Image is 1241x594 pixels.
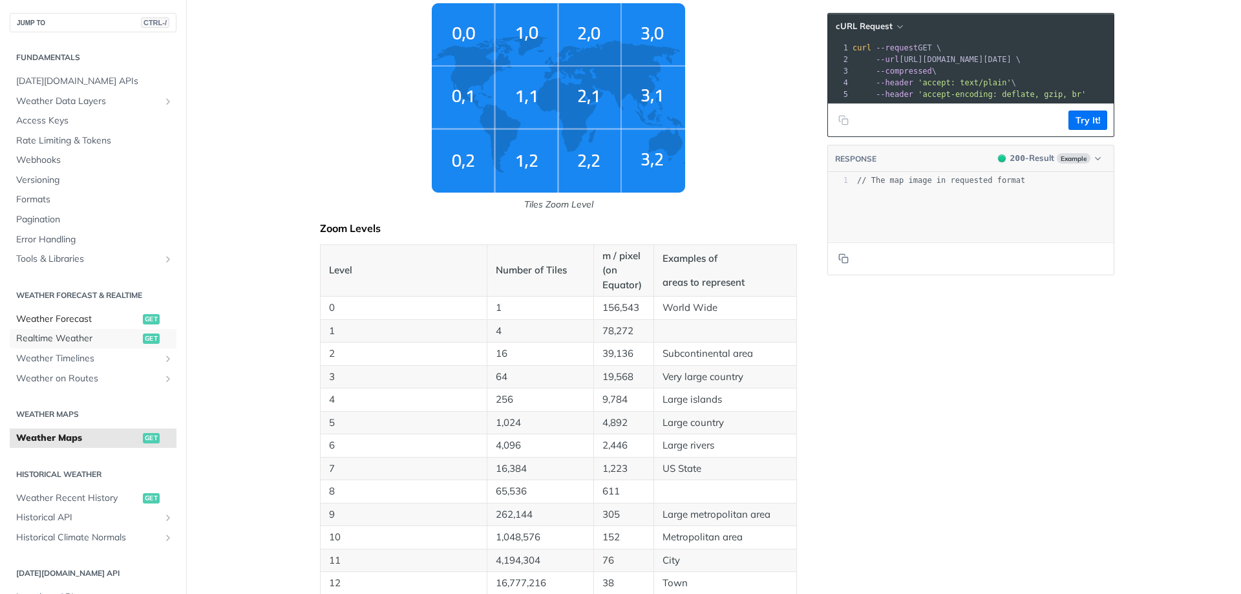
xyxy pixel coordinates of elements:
p: 2,446 [602,438,645,453]
p: 76 [602,553,645,568]
span: --compressed [876,67,932,76]
span: get [143,433,160,443]
button: cURL Request [831,20,907,33]
a: Weather Data LayersShow subpages for Weather Data Layers [10,92,176,111]
span: \ [853,67,937,76]
span: Pagination [16,213,173,226]
p: 1,048,576 [496,530,585,545]
span: [URL][DOMAIN_NAME][DATE] \ [853,55,1021,64]
button: Copy to clipboard [834,111,853,130]
p: World Wide [663,301,788,315]
div: 1 [828,175,848,186]
a: Tools & LibrariesShow subpages for Tools & Libraries [10,249,176,269]
p: 64 [496,370,585,385]
span: \ [853,78,1016,87]
p: 2 [329,346,478,361]
p: 19,568 [602,370,645,385]
p: Number of Tiles [496,263,585,278]
button: RESPONSE [834,153,877,165]
p: 4 [496,324,585,339]
p: areas to represent [663,275,788,290]
span: Access Keys [16,114,173,127]
p: 10 [329,530,478,545]
a: Webhooks [10,151,176,170]
button: JUMP TOCTRL-/ [10,13,176,32]
p: 156,543 [602,301,645,315]
p: 611 [602,484,645,499]
a: Weather TimelinesShow subpages for Weather Timelines [10,349,176,368]
p: 152 [602,530,645,545]
h2: [DATE][DOMAIN_NAME] API [10,567,176,579]
h2: Fundamentals [10,52,176,63]
p: 1,024 [496,416,585,430]
button: Show subpages for Weather Timelines [163,354,173,364]
p: US State [663,461,788,476]
p: City [663,553,788,568]
span: 200 [1010,153,1025,163]
a: Rate Limiting & Tokens [10,131,176,151]
span: CTRL-/ [141,17,169,28]
a: Weather on RoutesShow subpages for Weather on Routes [10,369,176,388]
button: 200200-ResultExample [992,152,1107,165]
a: Weather Mapsget [10,429,176,448]
span: Weather Timelines [16,352,160,365]
p: 4 [329,392,478,407]
p: 8 [329,484,478,499]
p: Large country [663,416,788,430]
span: --header [876,90,913,99]
p: 1 [496,301,585,315]
div: - Result [1010,152,1054,165]
span: // The map image in requested format [857,176,1025,185]
span: curl [853,43,871,52]
p: Level [329,263,478,278]
p: 9 [329,507,478,522]
span: Historical API [16,511,160,524]
a: Realtime Weatherget [10,329,176,348]
p: 12 [329,576,478,591]
span: Versioning [16,174,173,187]
p: 1,223 [602,461,645,476]
p: 38 [602,576,645,591]
h2: Weather Maps [10,408,176,420]
p: Metropolitan area [663,530,788,545]
p: 5 [329,416,478,430]
span: --request [876,43,918,52]
p: 0 [329,301,478,315]
p: 16 [496,346,585,361]
p: 4,892 [602,416,645,430]
p: Large metropolitan area [663,507,788,522]
button: Copy to clipboard [834,249,853,268]
p: 7 [329,461,478,476]
div: Zoom Levels [320,222,797,235]
p: Large islands [663,392,788,407]
p: 256 [496,392,585,407]
a: Weather Forecastget [10,310,176,329]
span: [DATE][DOMAIN_NAME] APIs [16,75,173,88]
a: Historical Climate NormalsShow subpages for Historical Climate Normals [10,528,176,547]
span: get [143,493,160,504]
div: 2 [828,54,850,65]
button: Show subpages for Weather Data Layers [163,96,173,107]
span: 'accept-encoding: deflate, gzip, br' [918,90,1086,99]
span: Weather Forecast [16,313,140,326]
div: 5 [828,89,850,100]
span: Example [1057,153,1090,164]
span: Tools & Libraries [16,253,160,266]
p: Very large country [663,370,788,385]
span: Tiles Zoom Level [320,3,797,211]
p: Town [663,576,788,591]
p: 65,536 [496,484,585,499]
span: Webhooks [16,154,173,167]
p: 4,096 [496,438,585,453]
p: 9,784 [602,392,645,407]
p: 16,777,216 [496,576,585,591]
button: Show subpages for Historical Climate Normals [163,533,173,543]
a: Error Handling [10,230,176,249]
span: Error Handling [16,233,173,246]
span: 200 [998,154,1006,162]
span: get [143,334,160,344]
p: Subcontinental area [663,346,788,361]
a: Weather Recent Historyget [10,489,176,508]
span: 'accept: text/plain' [918,78,1012,87]
span: Weather on Routes [16,372,160,385]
